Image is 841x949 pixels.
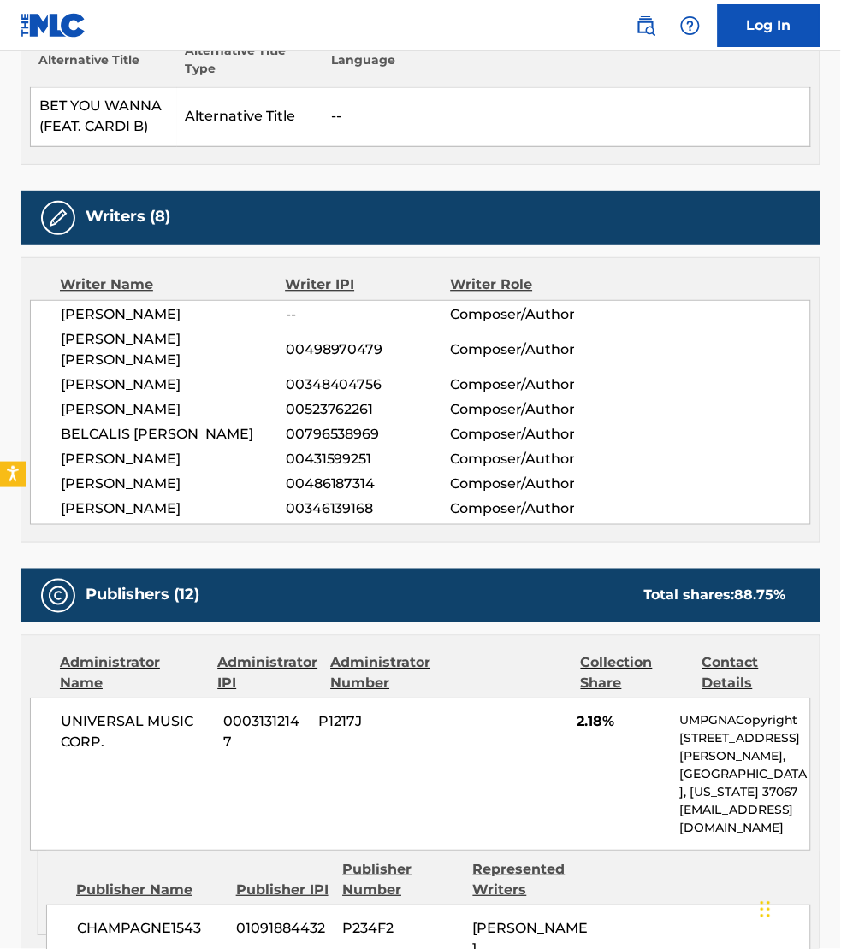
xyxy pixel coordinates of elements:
[61,400,286,421] span: [PERSON_NAME]
[61,375,286,396] span: [PERSON_NAME]
[86,586,199,605] h5: Publishers (12)
[755,867,841,949] iframe: Chat Widget
[679,712,810,730] p: UMPGNACopyright
[60,275,285,296] div: Writer Name
[31,88,177,147] td: BET YOU WANNA (FEAT. CARDI B)
[286,400,451,421] span: 00523762261
[286,450,451,470] span: 00431599251
[451,499,601,520] span: Composer/Author
[718,4,820,47] a: Log In
[644,586,786,606] div: Total shares:
[342,860,459,901] div: Publisher Number
[286,340,451,361] span: 00498970479
[323,88,811,147] td: --
[77,919,223,940] span: CHAMPAGNE1543
[61,330,286,371] span: [PERSON_NAME] [PERSON_NAME]
[636,15,656,36] img: search
[679,730,810,766] p: [STREET_ADDRESS][PERSON_NAME],
[177,43,323,88] th: Alternative Title Type
[223,712,305,753] span: 00031312147
[319,712,431,733] span: P1217J
[286,425,451,445] span: 00796538969
[76,881,223,901] div: Publisher Name
[761,884,771,935] div: Drag
[451,450,601,470] span: Composer/Author
[673,9,708,43] div: Help
[61,305,286,326] span: [PERSON_NAME]
[236,919,329,940] span: 01091884432
[473,860,590,901] div: Represented Writers
[48,586,68,606] img: Publishers
[48,208,68,228] img: Writers
[343,919,460,940] span: P234F2
[286,474,451,495] span: 00486187314
[451,275,601,296] div: Writer Role
[702,653,811,694] div: Contact Details
[31,43,177,88] th: Alternative Title
[21,13,86,38] img: MLC Logo
[577,712,666,733] span: 2.18%
[86,208,170,227] h5: Writers (8)
[61,474,286,495] span: [PERSON_NAME]
[236,881,330,901] div: Publisher IPI
[285,275,450,296] div: Writer IPI
[286,305,451,326] span: --
[177,88,323,147] td: Alternative Title
[217,653,317,694] div: Administrator IPI
[451,474,601,495] span: Composer/Author
[451,375,601,396] span: Composer/Author
[451,400,601,421] span: Composer/Author
[679,802,810,838] p: [EMAIL_ADDRESS][DOMAIN_NAME]
[451,340,601,361] span: Composer/Author
[735,587,786,604] span: 88.75 %
[451,425,601,445] span: Composer/Author
[61,712,210,753] span: UNIVERSAL MUSIC CORP.
[323,43,811,88] th: Language
[679,766,810,802] p: [GEOGRAPHIC_DATA], [US_STATE] 37067
[286,499,451,520] span: 00346139168
[629,9,663,43] a: Public Search
[680,15,701,36] img: help
[451,305,601,326] span: Composer/Author
[61,450,286,470] span: [PERSON_NAME]
[60,653,204,694] div: Administrator Name
[61,425,286,445] span: BELCALIS [PERSON_NAME]
[330,653,439,694] div: Administrator Number
[286,375,451,396] span: 00348404756
[581,653,690,694] div: Collection Share
[61,499,286,520] span: [PERSON_NAME]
